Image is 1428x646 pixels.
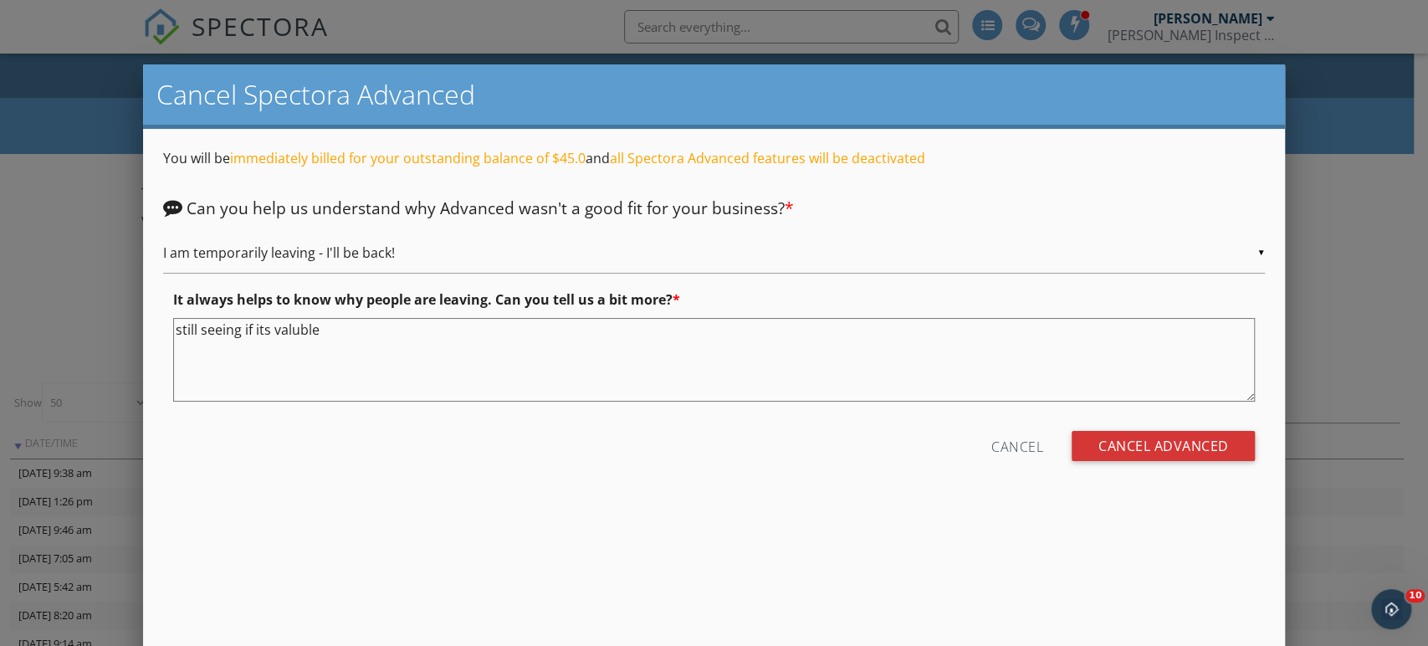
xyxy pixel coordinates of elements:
span: all Spectora Advanced features will be deactivated [610,149,925,167]
span: 10 [1405,589,1425,602]
div: Can you help us understand why Advanced wasn't a good fit for your business? [163,185,1266,220]
div: It always helps to know why people are leaving. Can you tell us a bit more? [173,290,1256,309]
div: Cancel [991,431,1043,461]
p: You will be and [163,149,1266,167]
input: Cancel Advanced [1072,431,1256,461]
span: immediately billed for your outstanding balance of $45.0 [230,149,586,167]
h2: Cancel Spectora Advanced [156,78,1272,111]
iframe: Intercom live chat [1371,589,1411,629]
